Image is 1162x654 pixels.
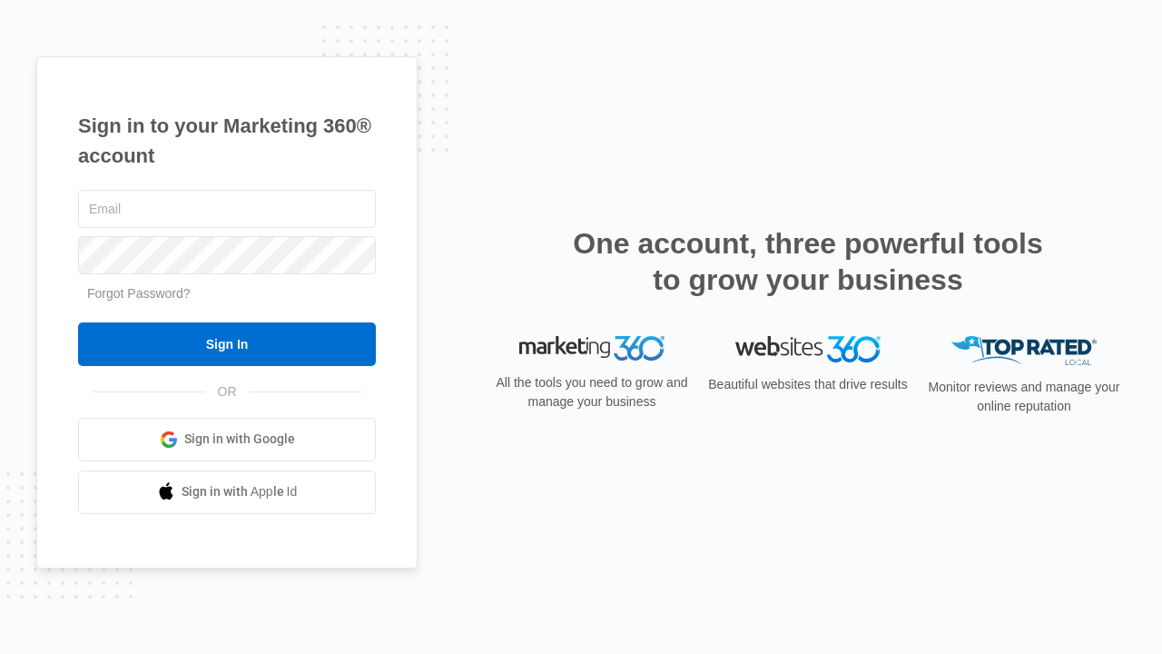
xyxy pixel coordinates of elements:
[706,375,910,394] p: Beautiful websites that drive results
[184,430,295,449] span: Sign in with Google
[567,225,1049,298] h2: One account, three powerful tools to grow your business
[78,418,376,461] a: Sign in with Google
[951,336,1097,366] img: Top Rated Local
[490,373,694,411] p: All the tools you need to grow and manage your business
[735,336,881,362] img: Websites 360
[78,322,376,366] input: Sign In
[78,111,376,171] h1: Sign in to your Marketing 360® account
[205,382,250,401] span: OR
[78,471,376,514] a: Sign in with Apple Id
[78,190,376,228] input: Email
[87,286,191,301] a: Forgot Password?
[182,482,298,501] span: Sign in with Apple Id
[922,378,1126,416] p: Monitor reviews and manage your online reputation
[519,336,665,362] img: Marketing 360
